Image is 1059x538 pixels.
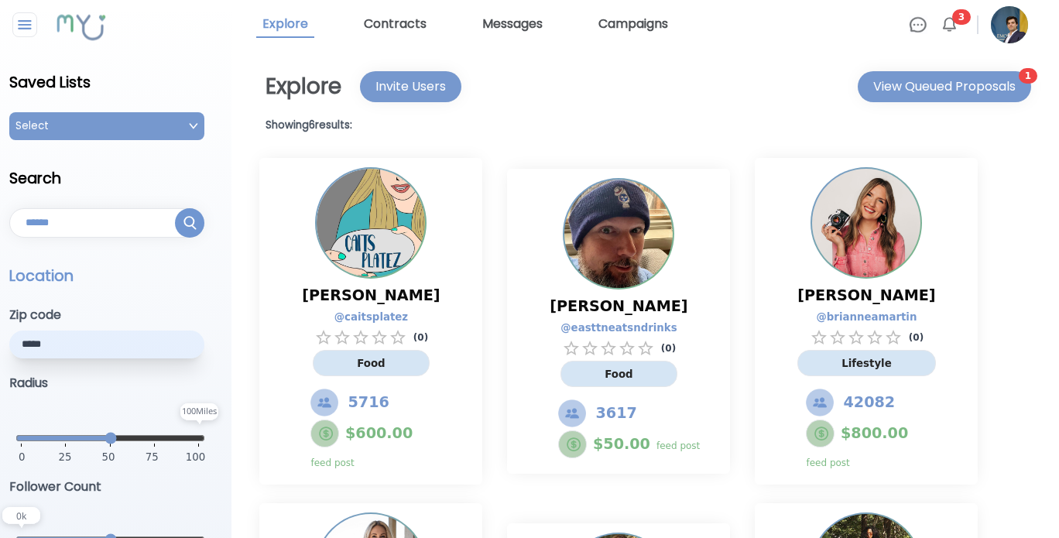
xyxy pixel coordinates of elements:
img: Profile [317,169,425,277]
span: Food [357,358,385,369]
div: View Queued Proposals [873,77,1016,96]
img: Open [189,122,198,131]
span: 3 [952,9,971,25]
a: @ brianneamartin [817,310,902,325]
span: 5716 [348,392,389,413]
span: $ 50.00 [593,433,650,455]
img: Chat [909,15,927,34]
span: [PERSON_NAME] [550,296,687,317]
img: Followers [310,389,338,416]
span: [PERSON_NAME] [302,285,440,307]
p: Location [9,266,222,287]
span: $ 800.00 [841,423,908,444]
img: Followers [806,389,834,416]
span: [PERSON_NAME] [797,285,935,307]
img: Close sidebar [15,15,35,34]
p: feed post [806,457,849,469]
img: Feed Post [813,426,828,441]
button: Invite Users [360,71,461,102]
text: 100 Miles [182,405,217,416]
span: 75 [146,450,159,471]
span: 100 [186,450,205,471]
span: $ 600.00 [345,423,413,444]
a: @ easttneatsndrinks [560,320,661,336]
p: ( 0 ) [909,331,924,344]
p: feed post [310,457,354,469]
h2: Saved Lists [9,72,222,94]
span: 0 [19,450,25,465]
span: Lifestyle [841,358,892,369]
h3: Zip code [9,306,222,324]
h1: Explore [266,70,341,103]
h1: Showing 6 results: [266,118,1037,133]
p: feed post [656,440,700,452]
span: Food [605,368,632,380]
img: Followers [558,399,586,427]
button: SelectOpen [9,112,222,140]
img: Profile [564,180,673,288]
p: ( 0 ) [661,342,676,355]
img: Bell [940,15,958,34]
span: 1 [1019,68,1037,84]
span: 50 [102,450,115,471]
text: 0 k [16,509,27,523]
button: View Queued Proposals [858,71,1031,102]
span: 25 [59,450,72,471]
img: Profile [991,6,1028,43]
div: Invite Users [375,77,446,96]
a: Campaigns [592,12,674,38]
h3: Follower Count [9,478,222,496]
a: @ caitsplatez [334,310,392,325]
span: 3617 [595,403,636,424]
p: ( 0 ) [413,331,428,344]
a: Explore [256,12,314,38]
img: Profile [812,169,920,277]
h3: Radius [9,374,222,392]
p: Select [15,118,49,134]
a: Contracts [358,12,433,38]
a: Messages [476,12,549,38]
img: Feed Post [565,437,581,452]
img: Feed Post [317,426,333,441]
span: 42082 [843,392,895,413]
h2: Search [9,168,222,190]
